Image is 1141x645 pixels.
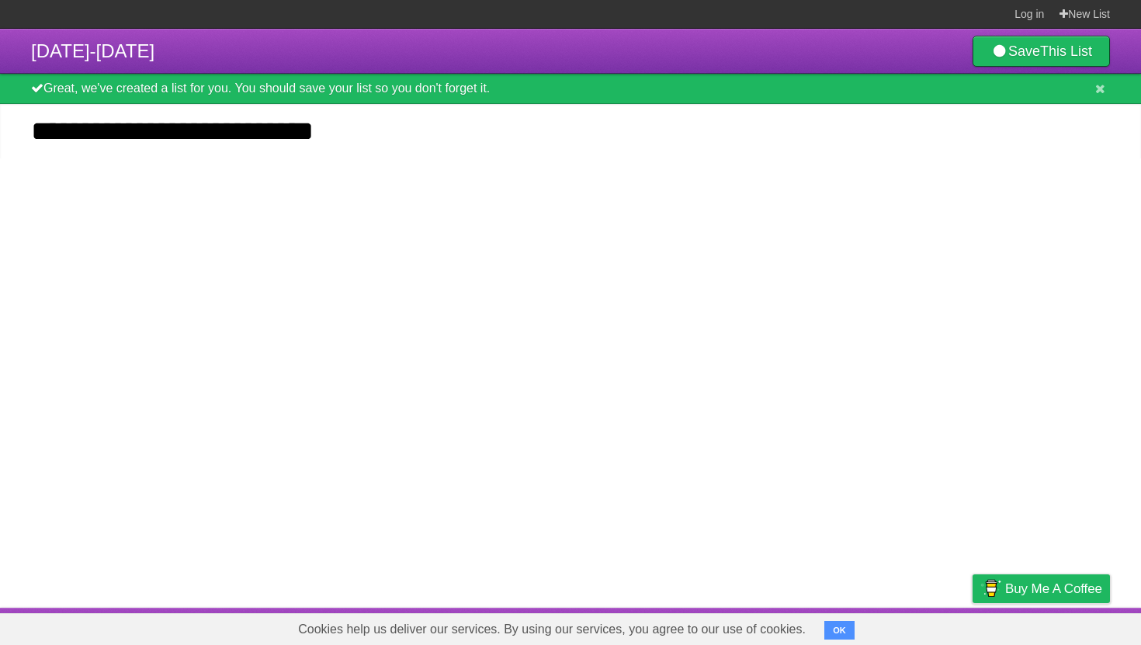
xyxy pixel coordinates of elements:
span: Cookies help us deliver our services. By using our services, you agree to our use of cookies. [283,614,821,645]
img: Buy me a coffee [980,575,1001,602]
a: Suggest a feature [1012,612,1110,641]
a: Terms [900,612,934,641]
b: This List [1040,43,1092,59]
span: Buy me a coffee [1005,575,1102,602]
a: About [766,612,799,641]
a: Developers [817,612,880,641]
span: [DATE]-[DATE] [31,40,154,61]
button: OK [824,621,855,640]
a: Privacy [952,612,993,641]
a: Buy me a coffee [973,574,1110,603]
a: SaveThis List [973,36,1110,67]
